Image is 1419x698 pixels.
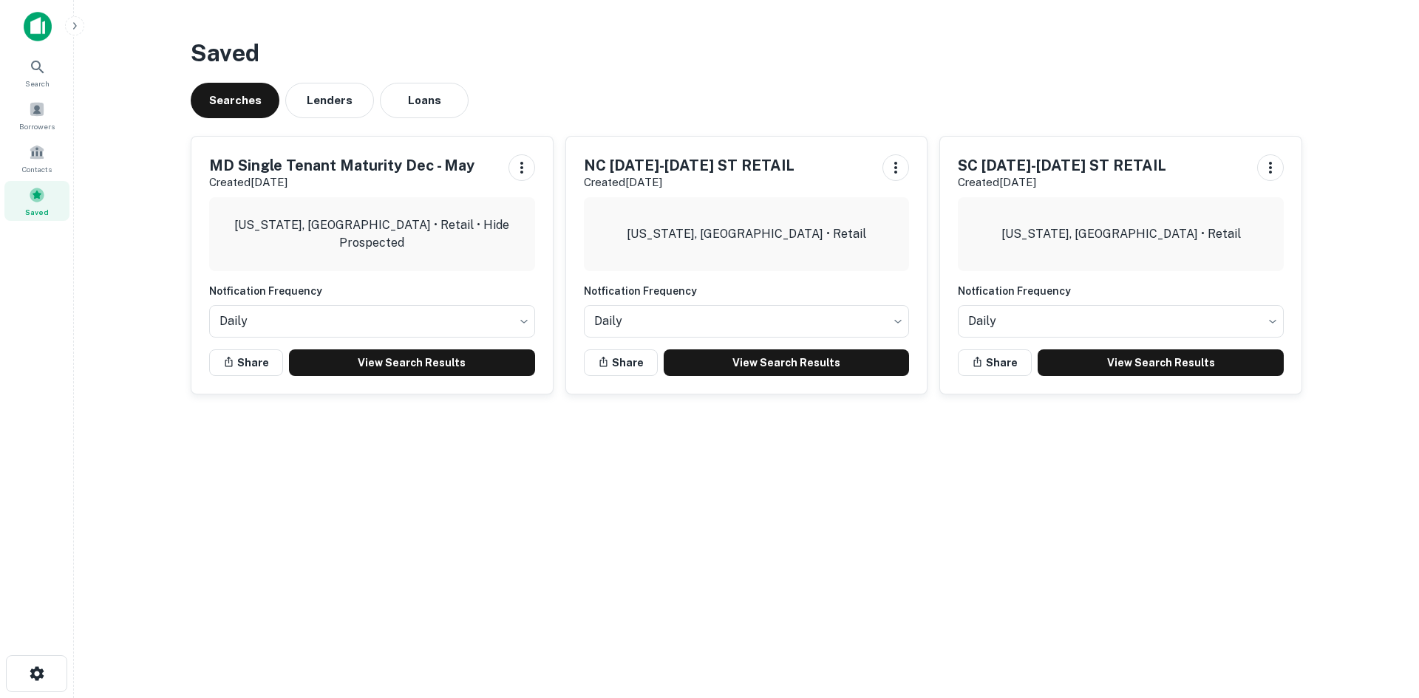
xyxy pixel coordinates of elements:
[24,12,52,41] img: capitalize-icon.png
[4,95,69,135] a: Borrowers
[25,206,49,218] span: Saved
[25,78,50,89] span: Search
[958,283,1284,299] h6: Notfication Frequency
[1001,225,1241,243] p: [US_STATE], [GEOGRAPHIC_DATA] • Retail
[209,283,535,299] h6: Notfication Frequency
[584,349,658,376] button: Share
[958,154,1166,177] h5: SC [DATE]-[DATE] ST RETAIL
[664,349,910,376] a: View Search Results
[191,35,1302,71] h3: Saved
[22,163,52,175] span: Contacts
[584,301,910,342] div: Without label
[627,225,866,243] p: [US_STATE], [GEOGRAPHIC_DATA] • Retail
[1345,580,1419,651] iframe: Chat Widget
[209,174,474,191] p: Created [DATE]
[209,301,535,342] div: Without label
[958,301,1284,342] div: Without label
[958,349,1032,376] button: Share
[209,349,283,376] button: Share
[191,83,279,118] button: Searches
[221,216,523,252] p: [US_STATE], [GEOGRAPHIC_DATA] • Retail • Hide Prospected
[380,83,469,118] button: Loans
[289,349,535,376] a: View Search Results
[4,52,69,92] a: Search
[958,174,1166,191] p: Created [DATE]
[1038,349,1284,376] a: View Search Results
[584,174,794,191] p: Created [DATE]
[4,181,69,221] a: Saved
[584,154,794,177] h5: NC [DATE]-[DATE] ST RETAIL
[4,138,69,178] a: Contacts
[209,154,474,177] h5: MD Single Tenant Maturity Dec - May
[285,83,374,118] button: Lenders
[19,120,55,132] span: Borrowers
[584,283,910,299] h6: Notfication Frequency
